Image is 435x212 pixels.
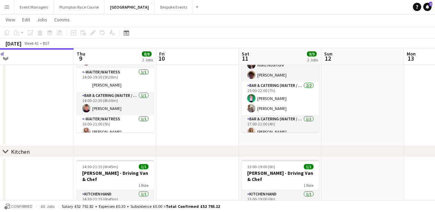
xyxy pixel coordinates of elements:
[247,164,275,169] span: 13:00-19:00 (6h)
[242,51,249,57] span: Sat
[6,40,21,47] div: [DATE]
[242,170,319,182] h3: [PERSON_NAME] - Driving Van & Chef
[241,54,249,62] span: 11
[54,17,70,23] span: Comms
[166,204,220,209] span: Total Confirmed £52 793.12
[105,0,155,14] button: [GEOGRAPHIC_DATA]
[77,115,154,139] app-card-role: -Waiter/Waitress1/116:00-21:00 (5h)[PERSON_NAME]
[14,0,54,14] button: Event Managers
[76,54,85,62] span: 9
[23,41,40,46] span: Week 41
[323,54,332,62] span: 12
[242,82,319,115] app-card-role: Bar & Catering (Waiter / waitress)2/215:00-22:00 (7h)[PERSON_NAME][PERSON_NAME]
[39,204,56,209] span: All jobs
[304,164,313,169] span: 1/1
[77,68,154,92] app-card-role: -Waiter/Waitress1/114:00-19:30 (5h30m)[PERSON_NAME]
[19,15,33,24] a: Edit
[54,0,105,14] button: Plumpton Race Course
[159,51,165,57] span: Fri
[423,3,432,11] a: 2
[11,148,30,155] div: Kitchen
[62,204,220,209] div: Salary £52 792.82 + Expenses £0.30 + Subsistence £0.00 =
[406,54,416,62] span: 13
[77,170,154,182] h3: [PERSON_NAME] - Driving Van & Chef
[3,203,33,210] button: Confirmed
[303,183,313,188] span: 1 Role
[242,30,319,132] app-job-card: 09:00-22:00 (13h)8/8Kin House - [PERSON_NAME] Wedding5 Roles[PERSON_NAME]Bar & Catering (Waiter /...
[307,57,318,62] div: 2 Jobs
[34,15,50,24] a: Jobs
[77,92,154,115] app-card-role: Bar & Catering (Waiter / waitress)1/114:00-22:30 (8h30m)[PERSON_NAME]
[138,183,148,188] span: 1 Role
[77,51,85,57] span: Thu
[11,204,32,209] span: Confirmed
[43,41,50,46] div: BST
[242,115,319,139] app-card-role: Bar & Catering (Waiter / waitress)1/117:00-21:00 (4h)[PERSON_NAME]
[142,57,153,62] div: 2 Jobs
[37,17,47,23] span: Jobs
[82,164,118,169] span: 14:30-21:15 (6h45m)
[3,15,18,24] a: View
[142,51,152,57] span: 8/8
[429,2,432,6] span: 2
[77,30,154,132] app-job-card: 09:00-22:30 (13h30m)7/7Kin House - [PERSON_NAME] Wedding6 Roles[PERSON_NAME]Bar & Catering (Waite...
[324,51,332,57] span: Sun
[155,0,193,14] button: Bespoke Events
[51,15,72,24] a: Comms
[22,17,30,23] span: Edit
[158,54,165,62] span: 10
[139,164,148,169] span: 1/1
[307,51,317,57] span: 9/9
[407,51,416,57] span: Mon
[6,17,15,23] span: View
